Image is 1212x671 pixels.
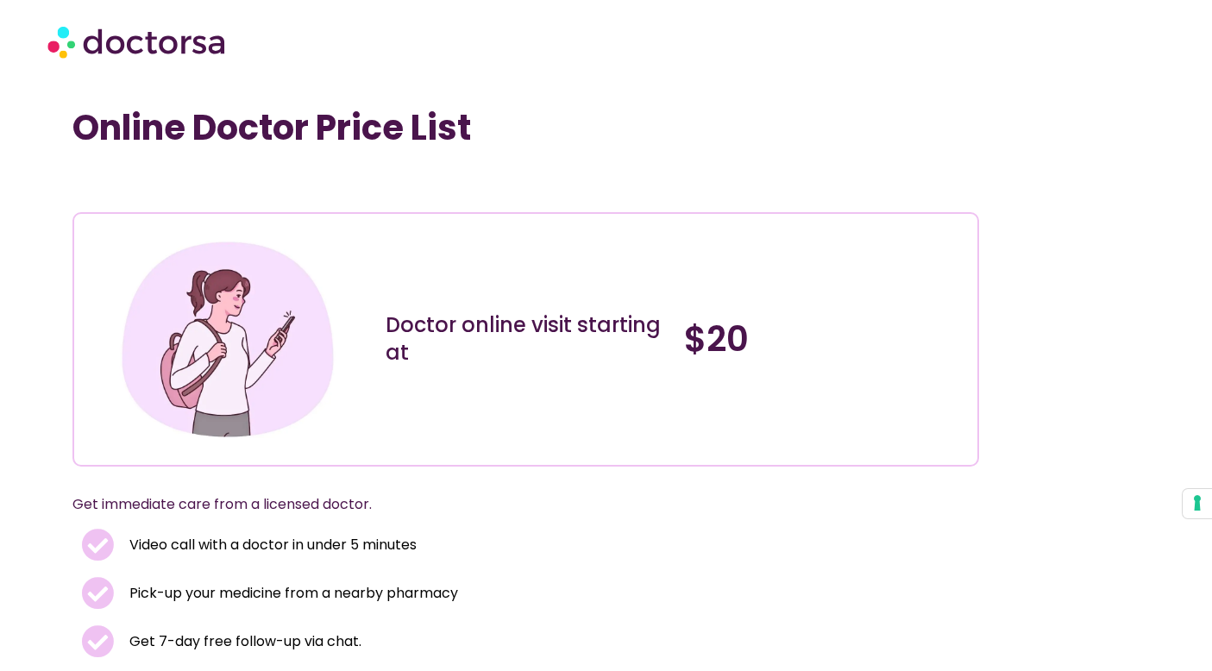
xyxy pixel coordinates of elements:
p: Get immediate care from a licensed doctor. [72,492,938,517]
h4: $20 [684,318,965,360]
h1: Online Doctor Price List [72,107,979,148]
button: Your consent preferences for tracking technologies [1183,489,1212,518]
span: Get 7-day free follow-up via chat. [125,630,361,654]
div: Doctor online visit starting at [386,311,667,367]
span: Pick-up your medicine from a nearby pharmacy [125,581,458,605]
iframe: Customer reviews powered by Trustpilot [81,174,340,195]
img: Illustration depicting a young woman in a casual outfit, engaged with her smartphone. She has a p... [116,227,341,452]
span: Video call with a doctor in under 5 minutes [125,533,417,557]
